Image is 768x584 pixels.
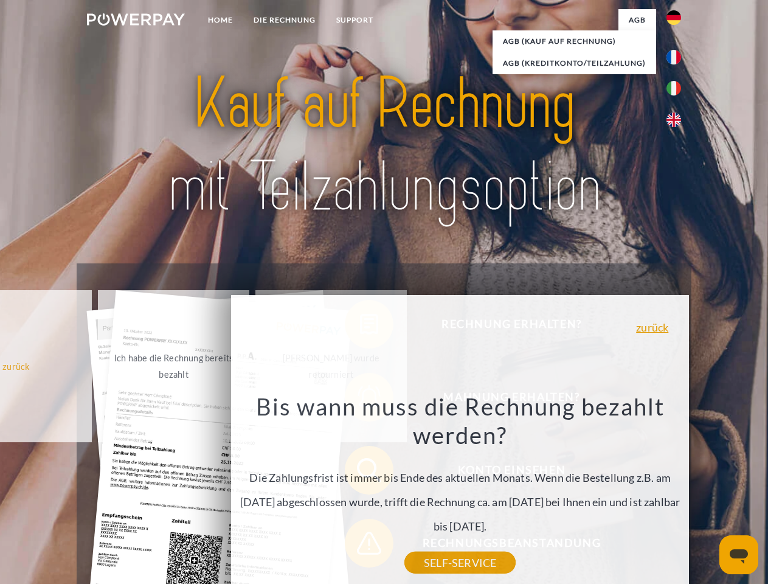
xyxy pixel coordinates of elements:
img: it [666,81,681,96]
img: en [666,113,681,127]
a: DIE RECHNUNG [243,9,326,31]
a: AGB (Kreditkonto/Teilzahlung) [493,52,656,74]
img: de [666,10,681,25]
a: zurück [636,322,668,333]
div: Die Zahlungsfrist ist immer bis Ende des aktuellen Monats. Wenn die Bestellung z.B. am [DATE] abg... [238,392,682,563]
a: AGB (Kauf auf Rechnung) [493,30,656,52]
img: fr [666,50,681,64]
h3: Bis wann muss die Rechnung bezahlt werden? [238,392,682,450]
a: Home [198,9,243,31]
a: agb [618,9,656,31]
img: logo-powerpay-white.svg [87,13,185,26]
iframe: Schaltfläche zum Öffnen des Messaging-Fensters [719,535,758,574]
img: title-powerpay_de.svg [116,58,652,233]
a: SUPPORT [326,9,384,31]
a: SELF-SERVICE [404,552,516,574]
div: Ich habe die Rechnung bereits bezahlt [105,350,242,383]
